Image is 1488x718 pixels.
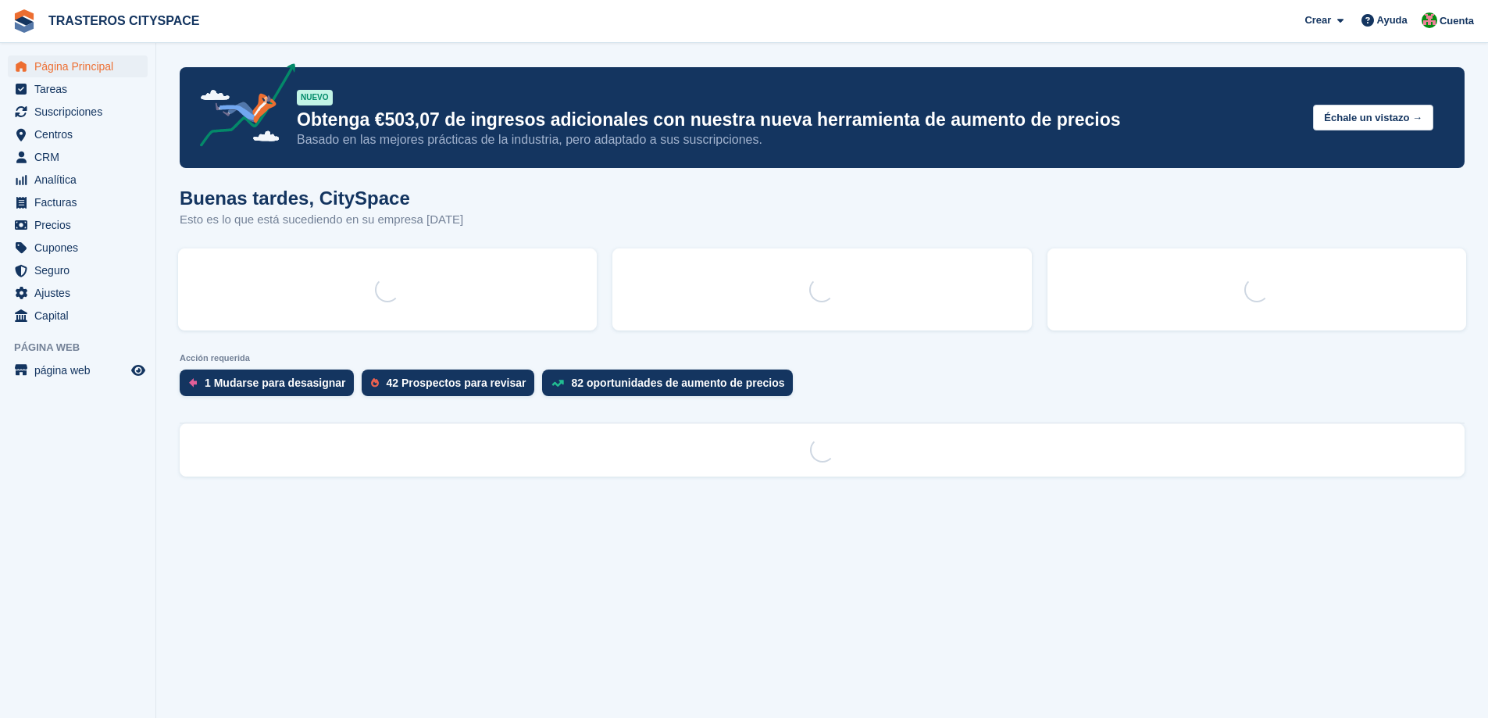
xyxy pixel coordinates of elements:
span: Facturas [34,191,128,213]
button: Échale un vistazo → [1313,105,1433,130]
a: TRASTEROS CITYSPACE [42,8,206,34]
span: página web [34,359,128,381]
span: Seguro [34,259,128,281]
p: Esto es lo que está sucediendo en su empresa [DATE] [180,211,463,229]
a: menu [8,237,148,259]
span: Suscripciones [34,101,128,123]
div: 1 Mudarse para desasignar [205,377,346,389]
span: Centros [34,123,128,145]
span: Cupones [34,237,128,259]
img: price-adjustments-announcement-icon-8257ccfd72463d97f412b2fc003d46551f7dbcb40ab6d574587a9cd5c0d94... [187,63,296,152]
span: Cuenta [1440,13,1474,29]
a: menu [8,191,148,213]
a: menu [8,214,148,236]
a: menu [8,305,148,327]
span: Página web [14,340,155,355]
a: menú [8,359,148,381]
a: 42 Prospectos para revisar [362,370,542,404]
img: price_increase_opportunities-93ffe204e8149a01c8c9dc8f82e8f89637d9d84a8eef4429ea346261dce0b2c0.svg [551,380,564,387]
a: menu [8,146,148,168]
p: Acción requerida [180,353,1465,363]
a: 1 Mudarse para desasignar [180,370,362,404]
a: menu [8,78,148,100]
p: Obtenga €503,07 de ingresos adicionales con nuestra nueva herramienta de aumento de precios [297,109,1301,131]
img: move_outs_to_deallocate_icon-f764333ba52eb49d3ac5e1228854f67142a1ed5810a6f6cc68b1a99e826820c5.svg [189,378,197,388]
span: Ayuda [1377,13,1408,28]
span: Capital [34,305,128,327]
span: CRM [34,146,128,168]
p: Basado en las mejores prácticas de la industria, pero adaptado a sus suscripciones. [297,131,1301,148]
a: menu [8,282,148,304]
span: Analítica [34,169,128,191]
a: Vista previa de la tienda [129,361,148,380]
a: menu [8,169,148,191]
span: Crear [1304,13,1331,28]
span: Tareas [34,78,128,100]
div: 42 Prospectos para revisar [387,377,526,389]
div: 82 oportunidades de aumento de precios [572,377,785,389]
span: Ajustes [34,282,128,304]
a: menu [8,101,148,123]
img: CitySpace [1422,13,1437,28]
h1: Buenas tardes, CitySpace [180,188,463,209]
a: menu [8,259,148,281]
a: menu [8,55,148,77]
span: Precios [34,214,128,236]
img: stora-icon-8386f47178a22dfd0bd8f6a31ec36ba5ce8667c1dd55bd0f319d3a0aa187defe.svg [12,9,36,33]
img: prospect-51fa495bee0391a8d652442698ab0144808aea92771e9ea1ae160a38d050c398.svg [371,378,379,388]
a: 82 oportunidades de aumento de precios [542,370,801,404]
span: Página Principal [34,55,128,77]
div: NUEVO [297,90,333,105]
a: menu [8,123,148,145]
